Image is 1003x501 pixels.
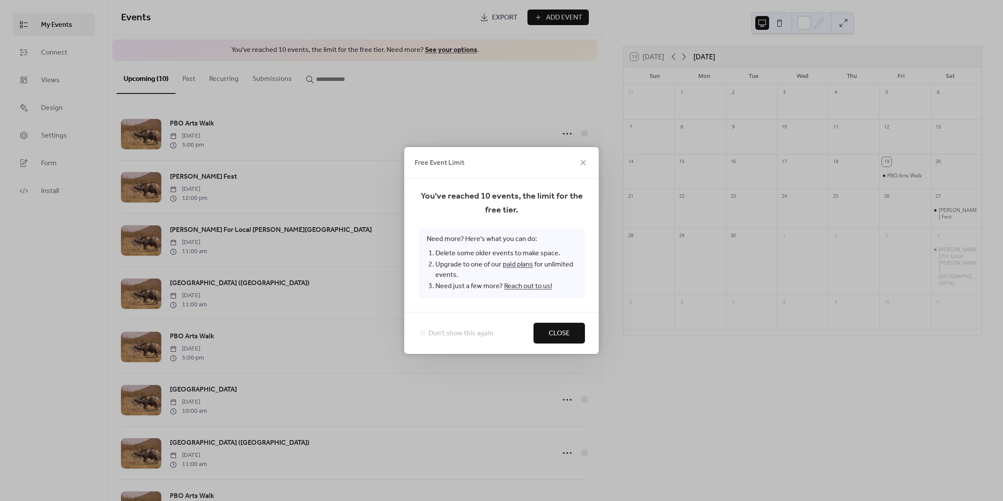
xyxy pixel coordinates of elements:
[428,328,493,339] span: Don't show this again
[418,189,585,217] span: You've reached 10 events, the limit for the free tier.
[435,281,576,292] li: Need just a few more?
[549,328,570,339] span: Close
[503,258,533,271] a: paid plans
[418,228,585,299] span: Need more? Here's what you can do:
[435,259,576,281] li: Upgrade to one of our for unlimited events.
[504,279,552,293] a: Reach out to us!
[435,248,576,259] li: Delete some older events to make space.
[415,158,464,168] span: Free Event Limit
[533,323,585,344] button: Close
